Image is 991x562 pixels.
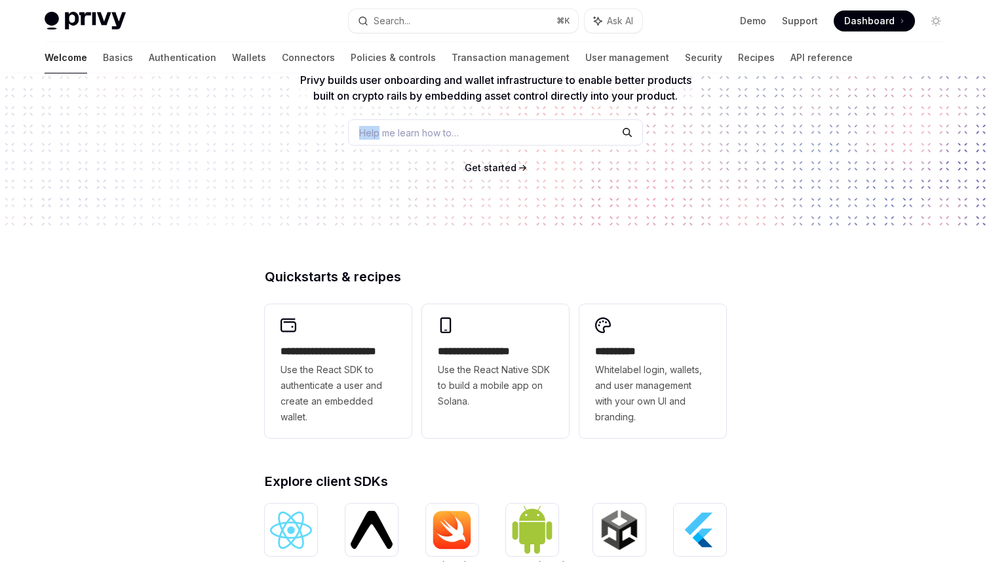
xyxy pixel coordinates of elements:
[282,42,335,73] a: Connectors
[351,511,393,548] img: React Native
[232,42,266,73] a: Wallets
[585,42,669,73] a: User management
[422,304,569,438] a: **** **** **** ***Use the React Native SDK to build a mobile app on Solana.
[270,512,312,549] img: React
[300,73,691,102] span: Privy builds user onboarding and wallet infrastructure to enable better products built on crypto ...
[738,42,775,73] a: Recipes
[374,13,410,29] div: Search...
[790,42,853,73] a: API reference
[465,161,516,174] a: Get started
[45,42,87,73] a: Welcome
[556,16,570,26] span: ⌘ K
[679,509,721,551] img: Flutter
[349,9,578,33] button: Search...⌘K
[149,42,216,73] a: Authentication
[595,362,710,425] span: Whitelabel login, wallets, and user management with your own UI and branding.
[431,510,473,550] img: iOS (Swift)
[265,270,401,283] span: Quickstarts & recipes
[579,304,726,438] a: **** *****Whitelabel login, wallets, and user management with your own UI and branding.
[925,10,946,31] button: Toggle dark mode
[438,362,553,409] span: Use the React Native SDK to build a mobile app on Solana.
[834,10,915,31] a: Dashboard
[265,475,388,488] span: Explore client SDKs
[103,42,133,73] a: Basics
[452,42,570,73] a: Transaction management
[607,14,633,28] span: Ask AI
[281,362,396,425] span: Use the React SDK to authenticate a user and create an embedded wallet.
[685,42,722,73] a: Security
[844,14,895,28] span: Dashboard
[740,14,766,28] a: Demo
[351,42,436,73] a: Policies & controls
[359,126,459,140] span: Help me learn how to…
[465,162,516,173] span: Get started
[45,12,126,30] img: light logo
[511,505,553,554] img: Android (Kotlin)
[585,9,642,33] button: Ask AI
[782,14,818,28] a: Support
[598,509,640,551] img: Unity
